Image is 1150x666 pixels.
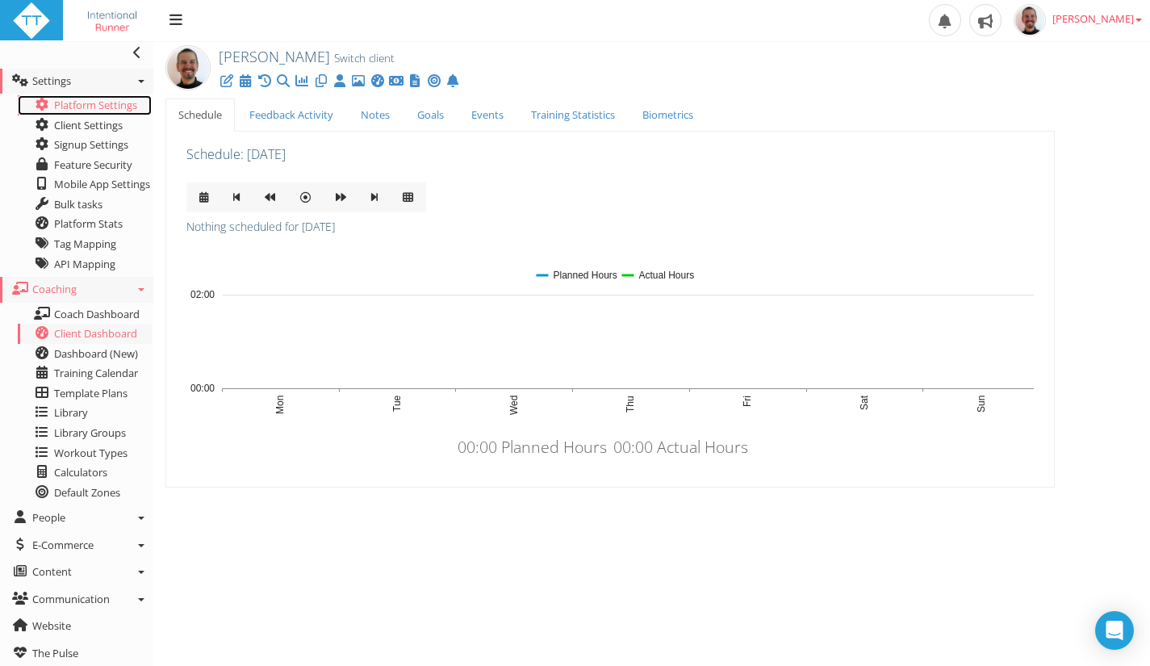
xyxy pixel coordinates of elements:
[287,182,324,212] a: Go to today
[190,383,215,394] text: 00:00
[508,395,520,414] text: Wed
[18,115,152,136] a: Client Settings
[32,564,72,579] span: Content
[32,282,77,296] span: Coaching
[859,395,870,410] text: Sat
[18,214,152,234] a: Platform Stats
[54,446,128,460] span: Workout Types
[12,2,51,40] img: ttbadgewhite_48x48.png
[350,73,366,88] a: Progress images
[75,2,149,40] img: IntentionalRunnerFacebookV2.png
[1052,11,1142,26] span: [PERSON_NAME]
[388,73,404,88] a: Account
[54,465,107,480] span: Calculators
[54,257,115,271] span: API Mapping
[613,436,748,458] strong: 00:00 Actual Hours
[425,73,441,88] a: Training Zones
[18,443,152,463] a: Workout Types
[165,45,211,90] img: Ben RYKEN
[54,216,123,231] span: Platform Stats
[332,73,348,88] a: Profile
[32,510,65,525] span: People
[32,538,94,552] span: E-Commerce
[219,73,235,88] a: Edit Client
[18,344,152,364] a: Dashboard (New)
[445,73,461,88] a: Notifications
[18,423,152,443] a: Library Groups
[458,436,607,458] strong: 00:00 Planned Hours
[220,182,253,212] a: Back a week
[334,51,395,65] a: Switch client
[18,155,152,175] a: Feature Security
[54,386,128,400] span: Template Plans
[18,483,152,503] a: Default Zones
[358,182,391,212] a: Forward a week
[165,98,235,132] a: Schedule
[54,307,140,321] span: Coach Dashboard
[18,174,152,195] a: Mobile App Settings
[274,395,286,413] text: Mon
[190,289,215,300] text: 02:00
[18,324,152,344] a: Client Dashboard
[742,396,753,407] text: Fri
[54,237,116,251] span: Tag Mapping
[18,363,152,383] a: Training Calendar
[391,395,403,412] text: Tue
[458,98,516,132] a: Events
[518,98,628,132] a: Training Statistics
[54,137,128,152] span: Signup Settings
[54,118,123,132] span: Client Settings
[54,405,88,420] span: Library
[18,383,152,404] a: Template Plans
[18,403,152,423] a: Library
[348,98,403,132] a: Notes
[294,73,310,88] a: Performance
[18,463,152,483] a: Calculators
[186,148,1034,162] h3: Schedule
[54,425,126,440] span: Library Groups
[237,73,253,88] a: Training Calendar
[54,326,137,341] span: Client Dashboard
[32,646,78,660] span: The Pulse
[257,73,273,88] a: View Applied Plans
[18,304,152,325] a: Coach Dashboard
[18,234,152,254] a: Tag Mapping
[54,485,120,500] span: Default Zones
[54,197,102,212] span: Bulk tasks
[32,592,110,606] span: Communication
[54,157,132,172] span: Feature Security
[390,182,426,212] a: Go to calendar view
[323,182,359,212] a: Next day
[18,195,152,215] a: Bulk tasks
[18,135,152,155] a: Signup Settings
[629,98,706,132] a: Biometrics
[18,95,152,115] a: Platform Settings
[240,145,286,163] span: : [DATE]
[625,396,637,413] text: Thu
[252,182,288,212] a: Previous day
[407,73,423,88] a: Submitted Forms
[404,98,457,132] a: Goals
[32,618,71,633] span: Website
[54,346,138,361] span: Dashboard (New)
[219,47,330,66] span: [PERSON_NAME]
[370,73,386,88] a: Client Training Dashboard
[18,254,152,274] a: API Mapping
[1095,611,1134,650] div: Open Intercom Messenger
[186,220,1034,232] h5: Nothing scheduled for [DATE]
[313,73,329,88] a: Files
[32,73,71,88] span: Settings
[1014,4,1046,36] img: f8fe0c634f4026adfcfc8096b3aed953
[54,366,138,380] span: Training Calendar
[236,98,346,132] a: Feedback Activity
[976,395,987,412] text: Sun
[275,73,291,88] a: Activity Search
